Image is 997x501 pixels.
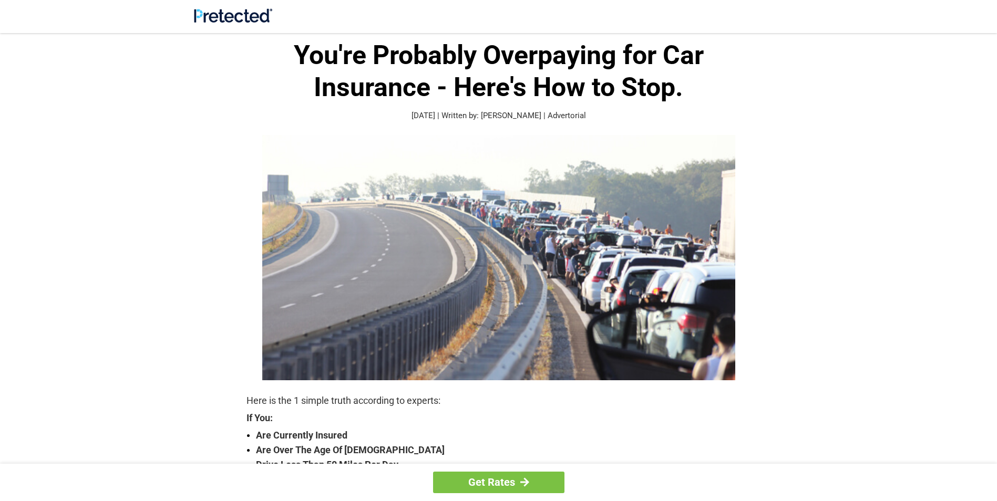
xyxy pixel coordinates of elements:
p: Here is the 1 simple truth according to experts: [246,393,751,408]
img: Site Logo [194,8,272,23]
h1: You're Probably Overpaying for Car Insurance - Here's How to Stop. [246,39,751,103]
strong: Are Over The Age Of [DEMOGRAPHIC_DATA] [256,443,751,457]
a: Site Logo [194,15,272,25]
strong: If You: [246,413,751,423]
strong: Drive Less Than 50 Miles Per Day [256,457,751,472]
a: Get Rates [433,472,564,493]
strong: Are Currently Insured [256,428,751,443]
p: [DATE] | Written by: [PERSON_NAME] | Advertorial [246,110,751,122]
